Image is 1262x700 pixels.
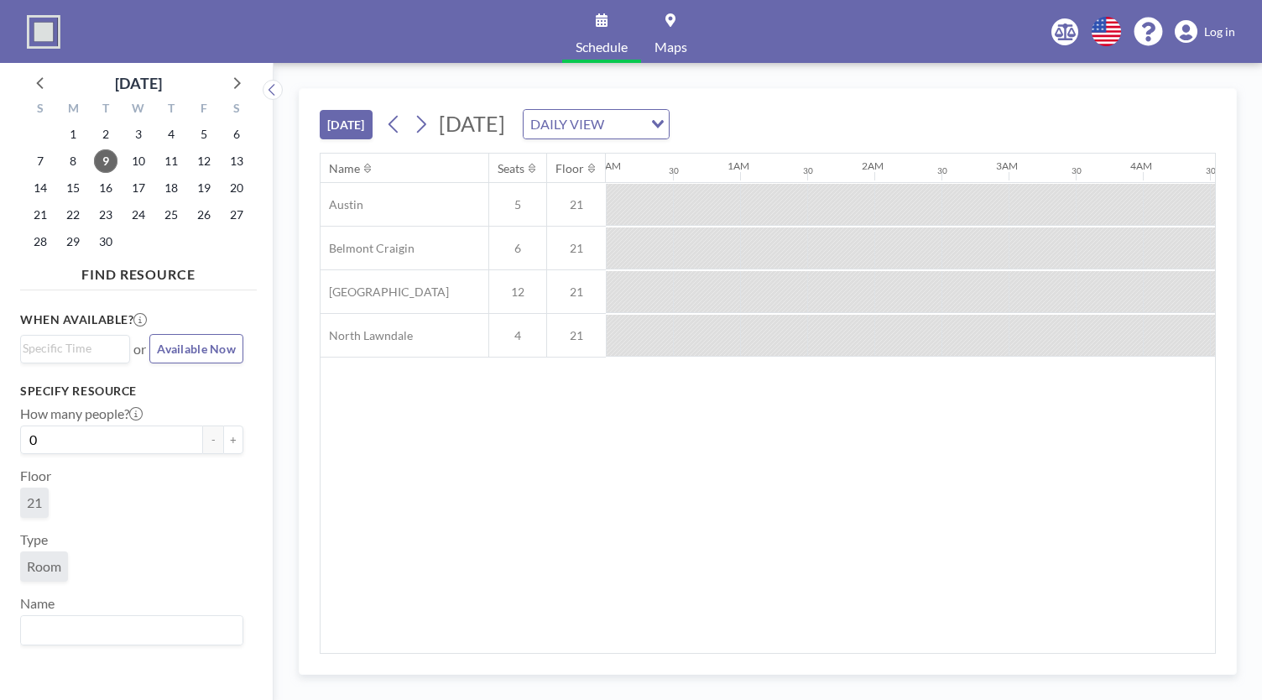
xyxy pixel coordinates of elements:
div: F [187,99,220,121]
div: 30 [1072,165,1082,176]
label: Floor [20,468,51,484]
span: Belmont Craigin [321,241,415,256]
div: Floor [555,161,584,176]
span: Tuesday, September 16, 2025 [94,176,117,200]
span: 6 [489,241,546,256]
span: 12 [489,285,546,300]
span: Wednesday, September 3, 2025 [127,123,150,146]
img: organization-logo [27,15,60,49]
span: Wednesday, September 24, 2025 [127,203,150,227]
span: [DATE] [439,111,505,136]
span: Sunday, September 28, 2025 [29,230,52,253]
input: Search for option [609,113,641,135]
div: Search for option [524,110,669,138]
label: Type [20,531,48,548]
span: North Lawndale [321,328,413,343]
span: Tuesday, September 30, 2025 [94,230,117,253]
span: Log in [1204,24,1235,39]
span: Monday, September 22, 2025 [61,203,85,227]
span: 4 [489,328,546,343]
div: 12AM [593,159,621,172]
span: Thursday, September 11, 2025 [159,149,183,173]
div: S [220,99,253,121]
span: Tuesday, September 9, 2025 [94,149,117,173]
button: + [223,426,243,454]
span: Austin [321,197,363,212]
span: Wednesday, September 17, 2025 [127,176,150,200]
span: 21 [27,494,42,511]
span: Sunday, September 14, 2025 [29,176,52,200]
span: [GEOGRAPHIC_DATA] [321,285,449,300]
div: 30 [937,165,947,176]
div: 30 [1206,165,1216,176]
span: Sunday, September 21, 2025 [29,203,52,227]
span: Friday, September 12, 2025 [192,149,216,173]
span: Monday, September 15, 2025 [61,176,85,200]
span: DAILY VIEW [527,113,608,135]
label: How many people? [20,405,143,422]
span: Available Now [157,342,236,356]
div: 30 [803,165,813,176]
span: Saturday, September 27, 2025 [225,203,248,227]
div: 3AM [996,159,1018,172]
a: Log in [1175,20,1235,44]
button: - [203,426,223,454]
span: Thursday, September 25, 2025 [159,203,183,227]
span: Friday, September 5, 2025 [192,123,216,146]
div: Search for option [21,616,242,645]
span: Schedule [576,40,628,54]
button: Available Now [149,334,243,363]
div: W [123,99,155,121]
label: Name [20,595,55,612]
input: Search for option [23,339,120,358]
span: Saturday, September 6, 2025 [225,123,248,146]
h3: Specify resource [20,384,243,399]
span: 5 [489,197,546,212]
span: Friday, September 19, 2025 [192,176,216,200]
input: Search for option [23,619,233,641]
span: Saturday, September 13, 2025 [225,149,248,173]
span: Monday, September 8, 2025 [61,149,85,173]
div: Seats [498,161,524,176]
div: Search for option [21,336,129,361]
div: 4AM [1130,159,1152,172]
span: Thursday, September 18, 2025 [159,176,183,200]
h4: FIND RESOURCE [20,259,257,283]
div: Name [329,161,360,176]
span: 21 [547,197,606,212]
span: Monday, September 1, 2025 [61,123,85,146]
span: 21 [547,241,606,256]
div: T [90,99,123,121]
span: Wednesday, September 10, 2025 [127,149,150,173]
button: [DATE] [320,110,373,139]
span: Monday, September 29, 2025 [61,230,85,253]
div: S [24,99,57,121]
span: Thursday, September 4, 2025 [159,123,183,146]
span: Room [27,558,61,575]
span: Saturday, September 20, 2025 [225,176,248,200]
div: M [57,99,90,121]
span: Sunday, September 7, 2025 [29,149,52,173]
span: Maps [654,40,687,54]
span: Tuesday, September 23, 2025 [94,203,117,227]
div: 1AM [727,159,749,172]
div: [DATE] [115,71,162,95]
span: Friday, September 26, 2025 [192,203,216,227]
span: or [133,341,146,358]
div: T [154,99,187,121]
span: 21 [547,285,606,300]
span: Tuesday, September 2, 2025 [94,123,117,146]
div: 2AM [862,159,884,172]
div: 30 [669,165,679,176]
span: 21 [547,328,606,343]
